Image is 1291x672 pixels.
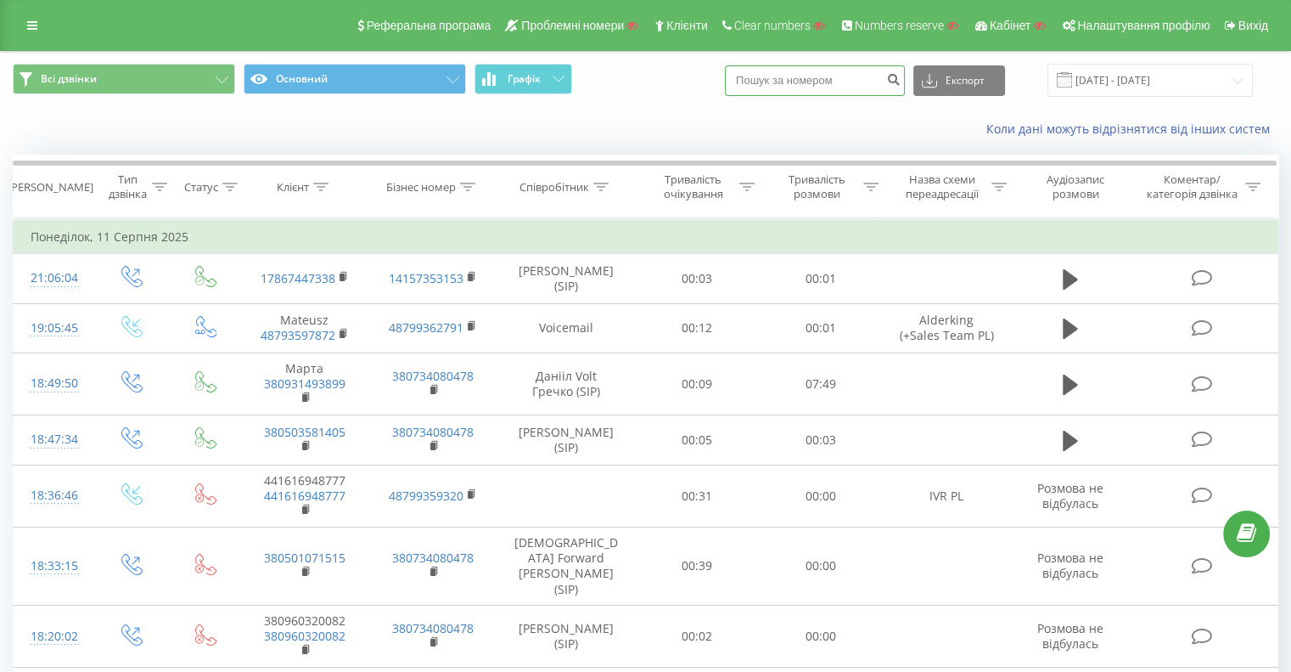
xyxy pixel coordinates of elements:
a: 380734080478 [392,550,474,566]
td: 00:01 [759,254,882,303]
td: 07:49 [759,353,882,415]
a: 48793597872 [261,327,335,343]
td: Понеділок, 11 Серпня 2025 [14,220,1278,254]
a: 380734080478 [392,424,474,440]
span: Кабінет [990,19,1031,32]
a: 380734080478 [392,368,474,384]
div: 19:05:45 [31,312,76,345]
td: Данііл Volt Гречко (SIP) [497,353,636,415]
td: [PERSON_NAME] (SIP) [497,254,636,303]
span: Проблемні номери [521,19,624,32]
span: Налаштування профілю [1077,19,1210,32]
td: 00:01 [759,303,882,353]
td: 00:00 [759,605,882,668]
button: Основний [244,64,466,94]
a: 380734080478 [392,620,474,636]
span: Numbers reserve [855,19,944,32]
div: Тривалість розмови [774,172,859,201]
a: 17867447338 [261,270,335,286]
div: 18:49:50 [31,367,76,400]
button: Всі дзвінки [13,64,235,94]
div: Коментар/категорія дзвінка [1142,172,1241,201]
span: Всі дзвінки [41,72,97,86]
a: 48799359320 [389,488,463,504]
td: 00:09 [636,353,759,415]
input: Пошук за номером [725,65,905,96]
div: 18:36:46 [31,479,76,512]
a: 380960320082 [264,628,345,644]
td: 00:03 [636,254,759,303]
a: 14157353153 [389,270,463,286]
div: Співробітник [519,180,589,195]
td: 380960320082 [240,605,368,668]
td: [DEMOGRAPHIC_DATA] Forward [PERSON_NAME] (SIP) [497,528,636,606]
td: [PERSON_NAME] (SIP) [497,415,636,465]
td: 00:02 [636,605,759,668]
td: 441616948777 [240,465,368,528]
td: Mateusz [240,303,368,353]
span: Реферальна програма [367,19,491,32]
div: 18:20:02 [31,620,76,653]
button: Експорт [913,65,1005,96]
div: Назва схеми переадресації [898,172,987,201]
a: 380931493899 [264,376,345,392]
a: Коли дані можуть відрізнятися вiд інших систем [986,121,1278,137]
div: Статус [184,180,218,195]
span: Розмова не відбулась [1037,550,1103,581]
a: 441616948777 [264,488,345,504]
span: Вихід [1238,19,1268,32]
td: 00:31 [636,465,759,528]
div: Тривалість очікування [651,172,736,201]
div: Бізнес номер [386,180,456,195]
span: Графік [508,73,541,85]
span: Clear numbers [734,19,811,32]
div: Тип дзвінка [107,172,147,201]
a: 380503581405 [264,424,345,440]
a: 48799362791 [389,319,463,336]
td: 00:03 [759,415,882,465]
td: 00:39 [636,528,759,606]
td: 00:00 [759,528,882,606]
div: Аудіозапис розмови [1026,172,1125,201]
div: 18:47:34 [31,423,76,456]
td: 00:05 [636,415,759,465]
td: Марта [240,353,368,415]
a: 380501071515 [264,550,345,566]
td: 00:00 [759,465,882,528]
td: [PERSON_NAME] (SIP) [497,605,636,668]
button: Графік [474,64,572,94]
td: 00:12 [636,303,759,353]
div: 21:06:04 [31,262,76,295]
div: Клієнт [277,180,309,195]
td: Alderking (+Sales Team PL) [882,303,1010,353]
span: Розмова не відбулась [1037,620,1103,652]
span: Клієнти [666,19,708,32]
span: Розмова не відбулась [1037,480,1103,511]
td: IVR PL [882,465,1010,528]
div: 18:33:15 [31,550,76,583]
div: [PERSON_NAME] [8,180,93,195]
td: Voicemail [497,303,636,353]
